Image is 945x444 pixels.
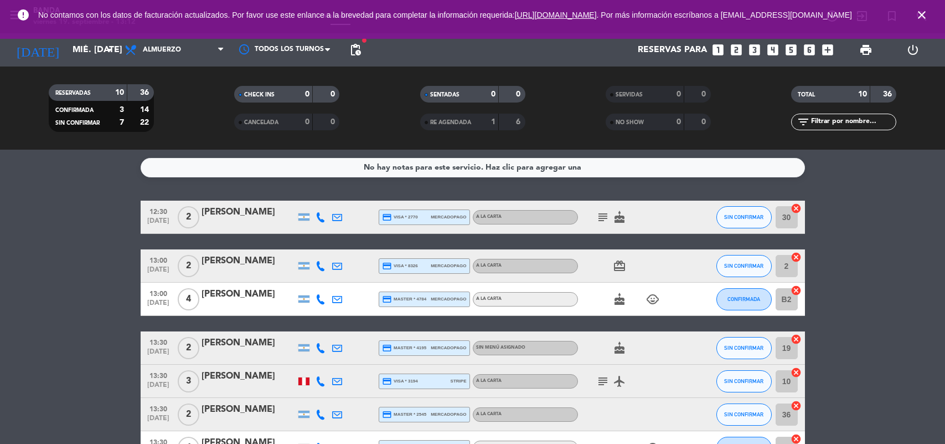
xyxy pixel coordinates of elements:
i: looks_6 [802,43,817,57]
span: RE AGENDADA [430,120,471,125]
i: cancel [791,285,802,296]
strong: 0 [305,118,309,126]
div: [PERSON_NAME] [202,254,296,268]
strong: 0 [701,90,708,98]
strong: 36 [883,90,894,98]
input: Filtrar por nombre... [810,116,896,128]
div: [PERSON_NAME] [202,287,296,302]
a: . Por más información escríbanos a [EMAIL_ADDRESS][DOMAIN_NAME] [597,11,852,19]
span: 12:30 [144,205,172,217]
strong: 0 [305,90,309,98]
i: arrow_drop_down [103,43,116,57]
strong: 0 [331,90,337,98]
a: [URL][DOMAIN_NAME] [515,11,597,19]
span: SIN CONFIRMAR [724,411,763,417]
button: SIN CONFIRMAR [716,337,772,359]
span: SIN CONFIRMAR [724,263,763,269]
strong: 3 [120,106,124,114]
i: filter_list [797,115,810,129]
i: looks_one [711,43,725,57]
span: master * 4784 [382,294,427,304]
i: looks_4 [766,43,780,57]
i: cancel [791,252,802,263]
span: SIN CONFIRMAR [724,378,763,384]
span: mercadopago [431,295,466,303]
span: A LA CARTA [476,412,502,416]
button: SIN CONFIRMAR [716,370,772,392]
span: 4 [178,288,199,310]
span: 13:30 [144,335,172,348]
span: SIN CONFIRMAR [55,120,100,126]
span: Reservas para [638,45,707,55]
span: SERVIDAS [616,92,643,98]
span: fiber_manual_record [361,37,368,44]
span: 13:00 [144,287,172,299]
i: airplanemode_active [613,375,626,388]
div: [PERSON_NAME] [202,402,296,417]
span: 2 [178,404,199,426]
div: [PERSON_NAME] [202,369,296,384]
span: print [859,43,872,57]
button: SIN CONFIRMAR [716,255,772,277]
span: pending_actions [349,43,362,57]
span: mercadopago [431,213,466,221]
strong: 6 [516,118,523,126]
i: credit_card [382,376,392,386]
span: A LA CARTA [476,215,502,219]
span: [DATE] [144,415,172,427]
span: SENTADAS [430,92,459,98]
span: [DATE] [144,266,172,279]
strong: 36 [140,89,151,96]
i: cake [613,341,626,355]
i: subject [596,375,610,388]
span: Almuerzo [143,46,181,54]
span: [DATE] [144,217,172,230]
i: power_settings_new [906,43,920,57]
i: credit_card [382,410,392,420]
span: stripe [451,377,467,385]
span: A LA CARTA [476,379,502,383]
span: CONFIRMADA [727,296,760,302]
i: credit_card [382,212,392,222]
strong: 1 [491,118,495,126]
span: master * 4195 [382,343,427,353]
span: mercadopago [431,411,466,418]
i: cancel [791,367,802,378]
i: subject [596,211,610,224]
span: NO SHOW [616,120,644,125]
i: looks_5 [784,43,798,57]
i: credit_card [382,294,392,304]
i: add_box [820,43,835,57]
span: [DATE] [144,299,172,312]
div: [PERSON_NAME] [202,336,296,350]
span: A LA CARTA [476,263,502,268]
button: CONFIRMADA [716,288,772,310]
strong: 0 [701,118,708,126]
strong: 14 [140,106,151,114]
span: 13:00 [144,253,172,266]
div: No hay notas para este servicio. Haz clic para agregar una [364,161,581,174]
span: SIN CONFIRMAR [724,345,763,351]
span: Sin menú asignado [476,345,525,350]
span: 2 [178,206,199,228]
span: 2 [178,255,199,277]
span: mercadopago [431,262,466,269]
i: cancel [791,334,802,345]
span: CONFIRMADA [55,108,94,113]
div: [PERSON_NAME] [202,205,296,220]
span: 2 [178,337,199,359]
strong: 0 [491,90,495,98]
i: close [915,8,928,22]
button: SIN CONFIRMAR [716,206,772,228]
i: card_giftcard [613,259,626,273]
i: looks_two [729,43,743,57]
span: RESERVADAS [55,90,91,96]
span: visa * 8326 [382,261,418,271]
strong: 10 [115,89,124,96]
i: error [17,8,30,22]
strong: 0 [677,118,681,126]
i: [DATE] [8,38,67,62]
strong: 10 [858,90,867,98]
span: TOTAL [798,92,815,98]
strong: 22 [140,119,151,126]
